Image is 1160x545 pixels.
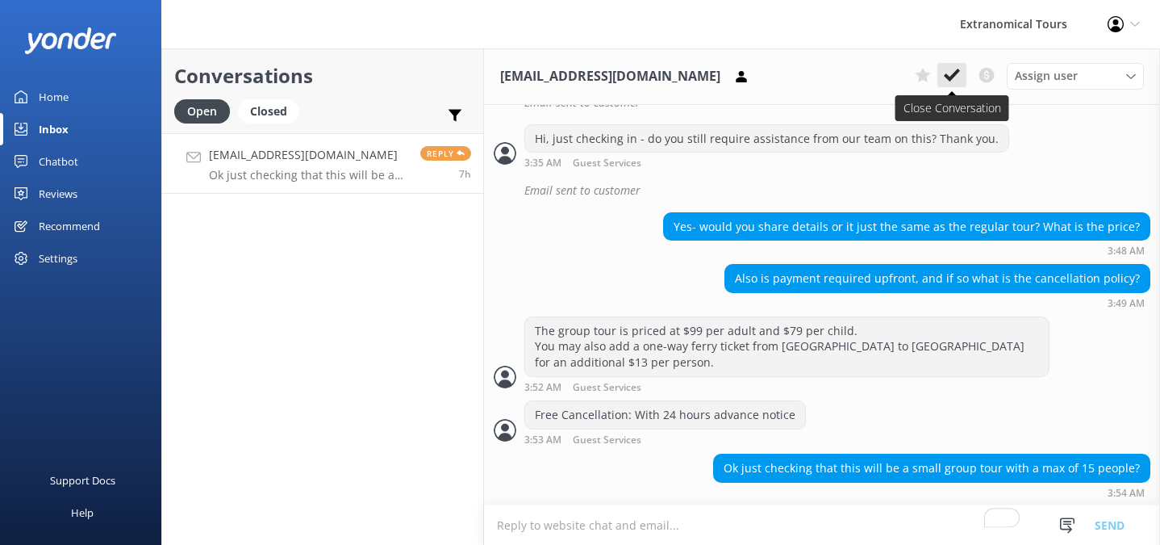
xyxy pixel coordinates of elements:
[725,265,1150,292] div: Also is payment required upfront, and if so what is the cancellation policy?
[1015,67,1078,85] span: Assign user
[39,113,69,145] div: Inbox
[524,157,1009,169] div: Oct 05 2025 12:35pm (UTC -07:00) America/Tijuana
[71,497,94,529] div: Help
[39,178,77,210] div: Reviews
[524,177,1150,204] div: Email sent to customer
[714,455,1150,482] div: Ok just checking that this will be a small group tour with a max of 15 people?
[500,66,720,87] h3: [EMAIL_ADDRESS][DOMAIN_NAME]
[238,99,299,124] div: Closed
[1108,488,1145,498] strong: 3:54 AM
[525,401,805,429] div: Free Cancellation: With 24 hours advance notice
[459,167,471,181] span: Oct 05 2025 12:54pm (UTC -07:00) America/Tijuana
[174,61,471,91] h2: Conversations
[39,210,100,242] div: Recommend
[1108,246,1145,256] strong: 3:48 AM
[209,146,408,164] h4: [EMAIL_ADDRESS][DOMAIN_NAME]
[420,146,471,161] span: Reply
[573,435,641,446] span: Guest Services
[525,125,1008,153] div: Hi, just checking in - do you still require assistance from our team on this? Thank you.
[524,435,561,446] strong: 3:53 AM
[174,99,230,124] div: Open
[713,487,1150,498] div: Oct 05 2025 12:54pm (UTC -07:00) America/Tijuana
[39,81,69,113] div: Home
[524,434,806,446] div: Oct 05 2025 12:53pm (UTC -07:00) America/Tijuana
[174,102,238,119] a: Open
[1007,63,1144,89] div: Assign User
[524,158,561,169] strong: 3:35 AM
[1108,299,1145,308] strong: 3:49 AM
[573,383,641,393] span: Guest Services
[664,213,1150,241] div: Yes- would you share details or it just the same as the regular tour? What is the price?
[484,505,1160,545] textarea: To enrich screen reader interactions, please activate Accessibility in Grammarly extension settings
[24,27,117,54] img: yonder-white-logo.png
[524,381,1049,393] div: Oct 05 2025 12:52pm (UTC -07:00) America/Tijuana
[724,297,1150,308] div: Oct 05 2025 12:49pm (UTC -07:00) America/Tijuana
[494,177,1150,204] div: 2025-10-05T19:38:20.437
[162,133,483,194] a: [EMAIL_ADDRESS][DOMAIN_NAME]Ok just checking that this will be a small group tour with a max of 1...
[524,383,561,393] strong: 3:52 AM
[39,242,77,275] div: Settings
[209,168,408,182] p: Ok just checking that this will be a small group tour with a max of 15 people?
[50,464,115,497] div: Support Docs
[525,317,1049,376] div: The group tour is priced at $99 per adult and $79 per child. You may also add a one-way ferry tic...
[573,158,641,169] span: Guest Services
[663,245,1150,256] div: Oct 05 2025 12:48pm (UTC -07:00) America/Tijuana
[39,145,78,178] div: Chatbot
[238,102,307,119] a: Closed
